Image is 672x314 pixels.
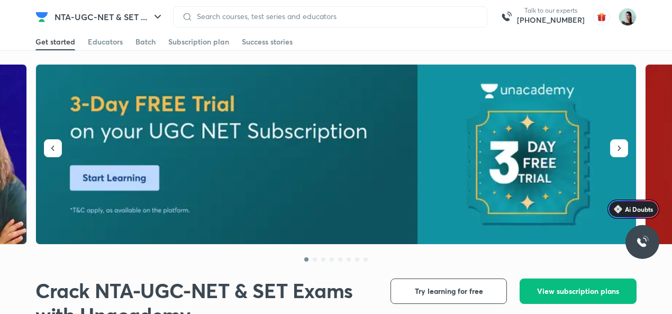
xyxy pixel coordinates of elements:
[607,200,659,219] a: Ai Doubts
[619,8,637,26] img: Pooja Sharma
[537,286,619,297] span: View subscription plans
[391,279,507,304] button: Try learning for free
[593,8,610,25] img: avatar
[614,205,622,213] img: Icon
[517,15,585,25] a: [PHONE_NUMBER]
[35,37,75,47] div: Get started
[168,33,229,50] a: Subscription plan
[193,12,478,21] input: Search courses, test series and educators
[415,286,483,297] span: Try learning for free
[242,33,293,50] a: Success stories
[625,205,653,213] span: Ai Doubts
[496,6,517,28] img: call-us
[520,279,637,304] button: View subscription plans
[48,6,170,28] button: NTA-UGC-NET & SET ...
[517,6,585,15] p: Talk to our experts
[242,37,293,47] div: Success stories
[35,11,48,23] img: Company Logo
[88,37,123,47] div: Educators
[135,37,156,47] div: Batch
[636,236,649,248] img: ttu
[168,37,229,47] div: Subscription plan
[135,33,156,50] a: Batch
[88,33,123,50] a: Educators
[35,33,75,50] a: Get started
